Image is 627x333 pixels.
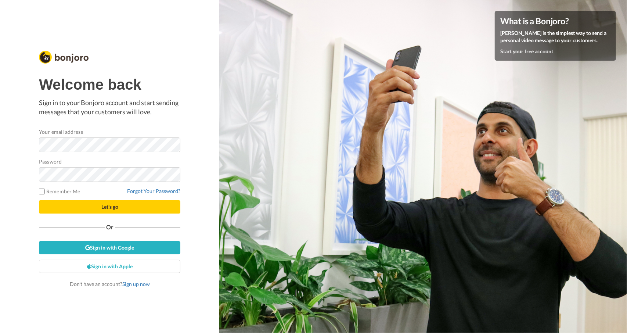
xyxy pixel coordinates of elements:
[500,29,610,44] p: [PERSON_NAME] is the simplest way to send a personal video message to your customers.
[127,188,180,194] a: Forgot Your Password?
[39,200,180,214] button: Let's go
[39,189,45,194] input: Remember Me
[500,48,553,54] a: Start your free account
[70,281,150,287] span: Don’t have an account?
[500,17,610,26] h4: What is a Bonjoro?
[39,241,180,254] a: Sign in with Google
[101,204,118,210] span: Let's go
[39,260,180,273] a: Sign in with Apple
[39,187,80,195] label: Remember Me
[122,281,150,287] a: Sign up now
[39,158,62,165] label: Password
[39,76,180,93] h1: Welcome back
[105,225,115,230] span: Or
[39,128,83,136] label: Your email address
[39,98,180,117] p: Sign in to your Bonjoro account and start sending messages that your customers will love.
